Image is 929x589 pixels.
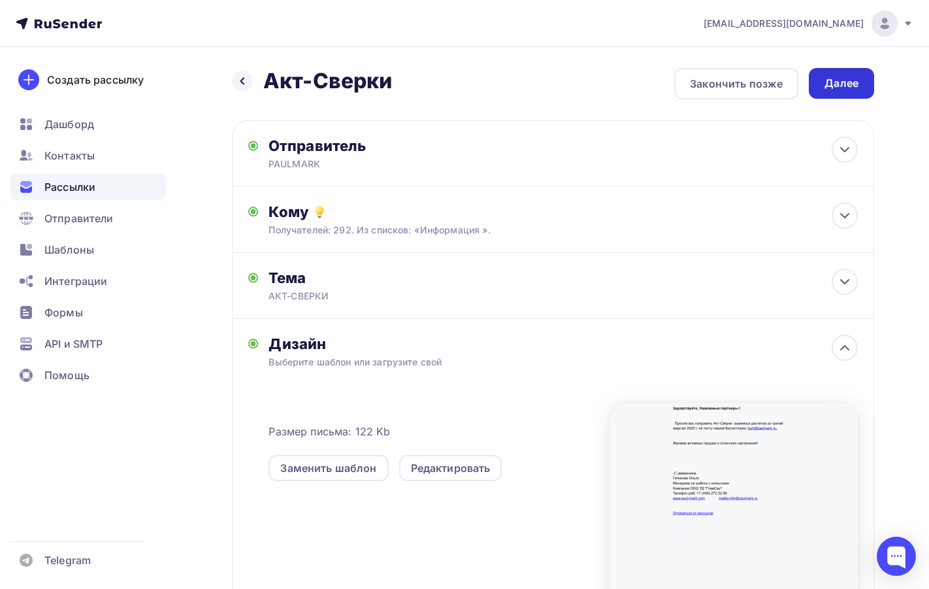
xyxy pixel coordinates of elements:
div: Получателей: 292. Из списков: «Информация ». [269,224,798,237]
a: Дашборд [10,111,166,137]
a: [EMAIL_ADDRESS][DOMAIN_NAME] [704,10,913,37]
a: Шаблоны [10,237,166,263]
a: Рассылки [10,174,166,200]
span: Шаблоны [44,242,94,258]
span: Дашборд [44,116,94,132]
a: Формы [10,299,166,326]
span: Интеграции [44,273,107,289]
span: Рассылки [44,179,95,195]
div: Дизайн [269,335,858,353]
div: Редактировать [411,460,491,476]
a: Отправители [10,205,166,231]
div: Выберите шаблон или загрузите свой [269,356,798,369]
div: Тема [269,269,527,287]
span: Telegram [44,552,91,568]
a: Контакты [10,143,166,169]
div: PAULMARK [269,158,523,171]
span: [EMAIL_ADDRESS][DOMAIN_NAME] [704,17,864,30]
div: АКТ-СВЕРКИ [269,290,501,303]
div: Заменить шаблон [280,460,376,476]
span: Формы [44,305,83,320]
div: Кому [269,203,858,221]
div: Отправитель [269,137,551,155]
span: Отправители [44,210,114,226]
span: Помощь [44,367,90,383]
div: Создать рассылку [47,72,144,88]
div: Далее [824,76,858,91]
span: API и SMTP [44,336,103,352]
span: Размер письма: 122 Kb [269,424,390,439]
span: Контакты [44,148,95,163]
div: Закончить позже [690,76,783,92]
h2: Акт-Сверки [263,68,392,94]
